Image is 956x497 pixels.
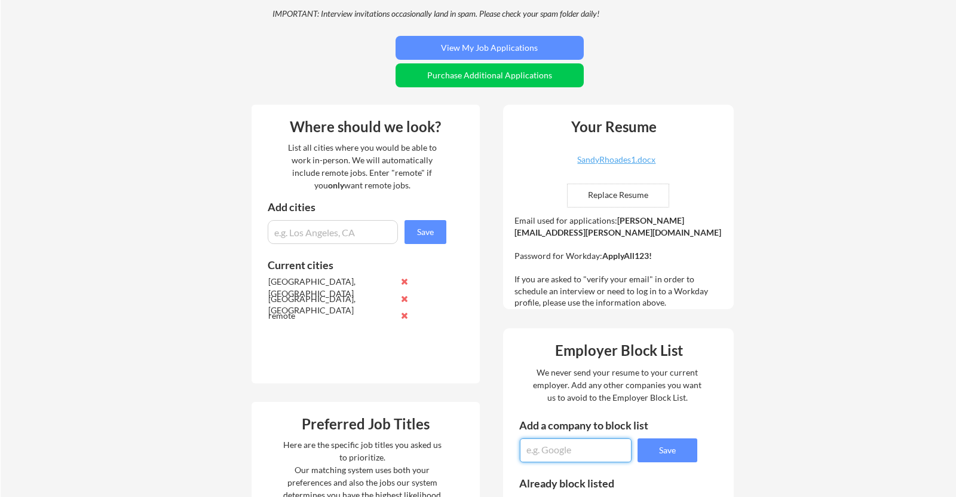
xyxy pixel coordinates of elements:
a: SandyRhoades1.docx [546,155,688,174]
div: Employer Block List [508,343,730,358]
div: SandyRhoades1.docx [546,155,688,164]
div: [GEOGRAPHIC_DATA], [GEOGRAPHIC_DATA] [268,276,394,299]
div: [GEOGRAPHIC_DATA], [GEOGRAPHIC_DATA] [268,293,394,316]
div: Email used for applications: Password for Workday: If you are asked to "verify your email" in ord... [514,215,725,309]
strong: ApplyAll123! [602,251,652,261]
div: Current cities [268,260,433,270]
div: We never send your resume to your current employer. Add any other companies you want us to avoid ... [532,366,703,404]
strong: only [328,180,344,190]
div: Add cities [268,202,449,212]
div: List all cities where you would be able to work in-person. We will automatically include remote j... [280,141,445,191]
div: Preferred Job Titles [255,417,477,431]
em: IMPORTANT: Interview invitations occasionally land in spam. Please check your spam folder daily! [272,8,599,19]
button: Save [638,438,697,462]
div: Your Resume [555,120,673,134]
button: Purchase Additional Applications [396,63,584,87]
button: Save [405,220,446,244]
button: View My Job Applications [396,36,584,60]
div: Add a company to block list [519,420,669,431]
strong: [PERSON_NAME][EMAIL_ADDRESS][PERSON_NAME][DOMAIN_NAME] [514,215,721,237]
div: Already block listed [519,478,681,489]
div: Where should we look? [255,120,477,134]
input: e.g. Los Angeles, CA [268,220,398,244]
div: remote [268,310,394,322]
